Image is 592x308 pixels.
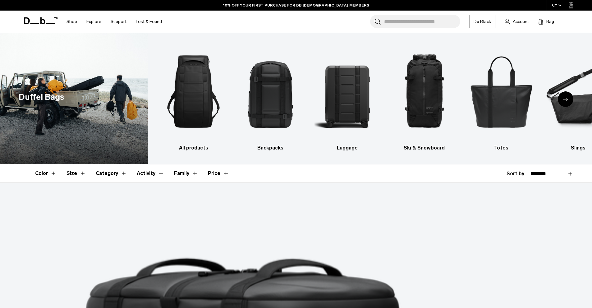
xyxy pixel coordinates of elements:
[468,42,535,141] img: Db
[35,164,57,182] button: Toggle Filter
[314,144,381,152] h3: Luggage
[468,144,535,152] h3: Totes
[160,42,227,152] a: Db All products
[468,42,535,152] li: 5 / 10
[391,42,457,152] a: Db Ski & Snowboard
[237,144,304,152] h3: Backpacks
[237,42,304,141] img: Db
[136,11,162,33] a: Lost & Found
[314,42,381,152] a: Db Luggage
[314,42,381,141] img: Db
[86,11,101,33] a: Explore
[314,42,381,152] li: 3 / 10
[96,164,127,182] button: Toggle Filter
[237,42,304,152] a: Db Backpacks
[208,164,229,182] button: Toggle Price
[237,42,304,152] li: 2 / 10
[391,42,457,141] img: Db
[391,42,457,152] li: 4 / 10
[160,42,227,152] li: 1 / 10
[62,11,167,33] nav: Main Navigation
[67,164,86,182] button: Toggle Filter
[223,2,369,8] a: 10% OFF YOUR FIRST PURCHASE FOR DB [DEMOGRAPHIC_DATA] MEMBERS
[160,42,227,141] img: Db
[538,18,554,25] button: Bag
[505,18,529,25] a: Account
[470,15,495,28] a: Db Black
[468,42,535,152] a: Db Totes
[391,144,457,152] h3: Ski & Snowboard
[19,91,64,103] h1: Duffel Bags
[558,91,573,107] div: Next slide
[513,18,529,25] span: Account
[111,11,126,33] a: Support
[174,164,198,182] button: Toggle Filter
[160,144,227,152] h3: All products
[137,164,164,182] button: Toggle Filter
[546,18,554,25] span: Bag
[67,11,77,33] a: Shop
